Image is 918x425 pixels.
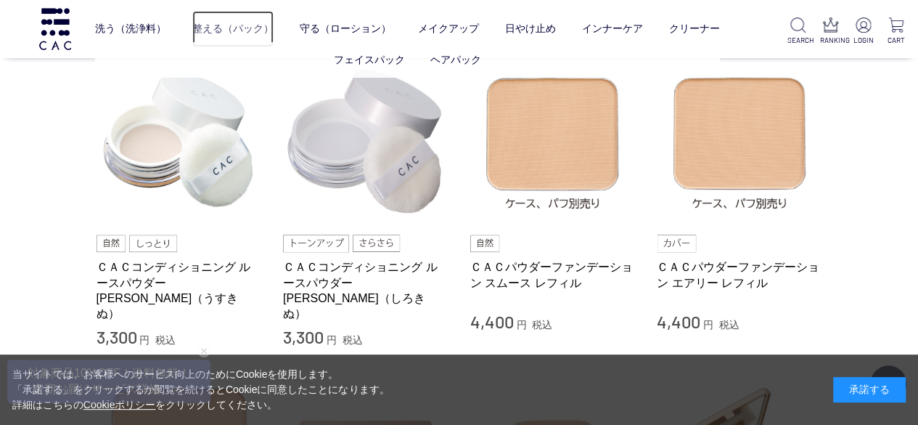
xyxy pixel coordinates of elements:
[703,319,713,331] span: 円
[417,11,478,47] a: メイクアップ
[657,259,822,291] a: ＣＡＣパウダーファンデーション エアリー レフィル
[97,235,126,252] img: 自然
[657,58,822,224] img: ＣＡＣパウダーファンデーション エアリー レフィル
[657,311,700,332] span: 4,400
[581,11,642,47] a: インナーケア
[97,259,262,321] a: ＣＡＣコンディショニング ルースパウダー [PERSON_NAME]（うすきぬ）
[787,35,808,46] p: SEARCH
[95,11,166,47] a: 洗う（洗浄料）
[283,235,349,252] img: トーンアップ
[532,319,552,331] span: 税込
[820,35,841,46] p: RANKING
[853,35,874,46] p: LOGIN
[885,35,906,46] p: CART
[885,17,906,46] a: CART
[97,58,262,224] img: ＣＡＣコンディショニング ルースパウダー 薄絹（うすきぬ）
[353,235,401,252] img: さらさら
[470,235,500,252] img: 自然
[139,334,149,346] span: 円
[470,259,636,291] a: ＣＡＣパウダーファンデーション スムース レフィル
[820,17,841,46] a: RANKING
[833,377,906,402] div: 承諾する
[470,311,514,332] span: 4,400
[430,54,481,65] a: ヘアパック
[334,54,405,65] a: フェイスパック
[300,11,391,47] a: 守る（ローション）
[657,235,696,252] img: カバー
[516,319,526,331] span: 円
[343,334,363,346] span: 税込
[37,8,73,49] img: logo
[129,235,177,252] img: しっとり
[470,58,636,224] img: ＣＡＣパウダーファンデーション スムース レフィル
[668,11,719,47] a: クリーナー
[787,17,808,46] a: SEARCH
[192,11,274,47] a: 整える（パック）
[283,326,324,347] span: 3,300
[283,58,448,224] img: ＣＡＣコンディショニング ルースパウダー 白絹（しろきぬ）
[97,326,137,347] span: 3,300
[283,259,448,321] a: ＣＡＣコンディショニング ルースパウダー [PERSON_NAME]（しろきぬ）
[853,17,874,46] a: LOGIN
[719,319,739,331] span: 税込
[504,11,555,47] a: 日やけ止め
[327,334,337,346] span: 円
[155,334,176,346] span: 税込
